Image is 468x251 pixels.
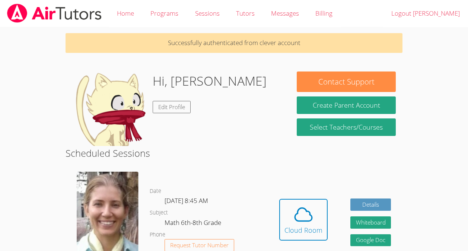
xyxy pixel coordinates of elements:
button: Whiteboard [350,216,391,229]
dd: Math 6th-8th Grade [165,217,223,230]
img: airtutors_banner-c4298cdbf04f3fff15de1276eac7730deb9818008684d7c2e4769d2f7ddbe033.png [6,4,102,23]
span: Request Tutor Number [170,242,229,248]
a: Google Doc [350,234,391,247]
dt: Date [150,187,161,196]
h1: Hi, [PERSON_NAME] [153,72,267,90]
p: Successfully authenticated from clever account [66,33,402,53]
img: default.png [72,72,147,146]
h2: Scheduled Sessions [66,146,402,160]
div: Cloud Room [284,225,322,235]
button: Create Parent Account [297,96,395,114]
a: Edit Profile [153,101,191,113]
a: Select Teachers/Courses [297,118,395,136]
dt: Phone [150,230,165,239]
a: Details [350,198,391,211]
button: Cloud Room [279,199,328,241]
button: Contact Support [297,72,395,92]
span: Messages [271,9,299,18]
dt: Subject [150,208,168,217]
span: [DATE] 8:45 AM [165,196,208,205]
